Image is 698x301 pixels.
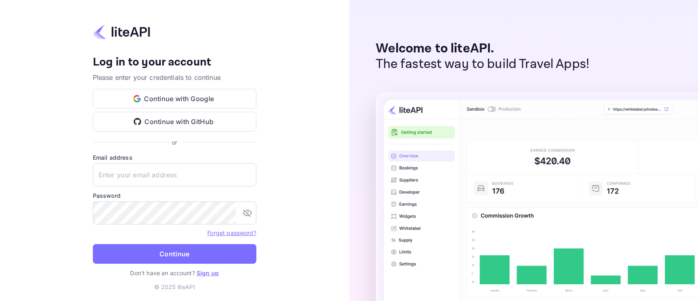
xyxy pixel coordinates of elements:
[376,41,590,57] p: Welcome to liteAPI.
[93,112,256,131] button: Continue with GitHub
[93,269,256,277] p: Don't have an account?
[93,24,150,40] img: liteapi
[93,153,256,162] label: Email address
[207,229,256,236] a: Forget password?
[93,191,256,200] label: Password
[93,89,256,109] button: Continue with Google
[197,269,219,276] a: Sign up
[239,205,256,221] button: toggle password visibility
[154,283,195,291] p: © 2025 liteAPI
[172,138,177,147] p: or
[93,55,256,70] h4: Log in to your account
[376,57,590,72] p: The fastest way to build Travel Apps!
[93,72,256,82] p: Please enter your credentials to continue
[93,163,256,186] input: Enter your email address
[207,229,256,237] a: Forget password?
[93,244,256,264] button: Continue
